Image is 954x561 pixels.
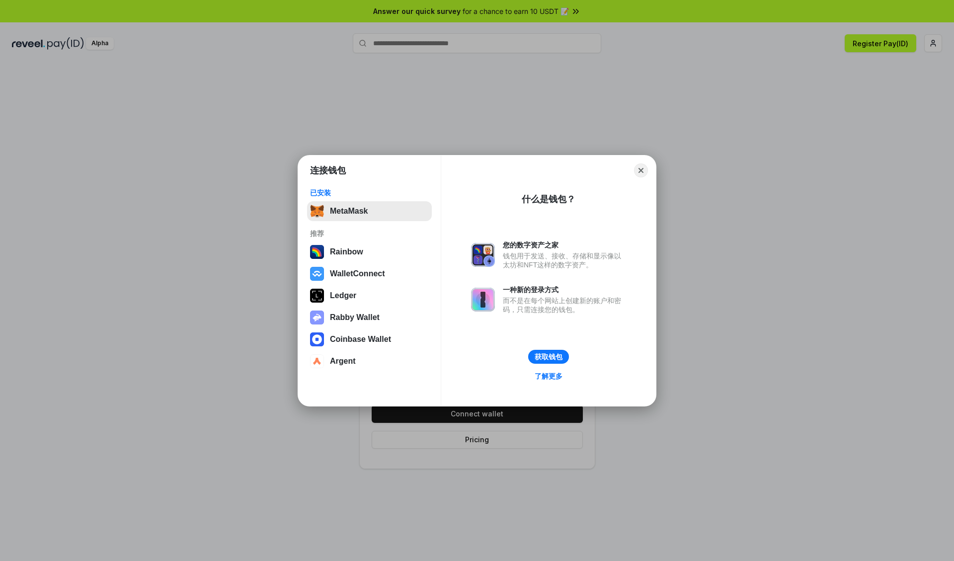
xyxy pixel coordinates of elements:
[310,311,324,324] img: svg+xml,%3Csvg%20xmlns%3D%22http%3A%2F%2Fwww.w3.org%2F2000%2Fsvg%22%20fill%3D%22none%22%20viewBox...
[330,335,391,344] div: Coinbase Wallet
[310,229,429,238] div: 推荐
[310,188,429,197] div: 已安装
[310,289,324,303] img: svg+xml,%3Csvg%20xmlns%3D%22http%3A%2F%2Fwww.w3.org%2F2000%2Fsvg%22%20width%3D%2228%22%20height%3...
[535,352,562,361] div: 获取钱包
[310,354,324,368] img: svg+xml,%3Csvg%20width%3D%2228%22%20height%3D%2228%22%20viewBox%3D%220%200%2028%2028%22%20fill%3D...
[330,207,368,216] div: MetaMask
[310,164,346,176] h1: 连接钱包
[310,267,324,281] img: svg+xml,%3Csvg%20width%3D%2228%22%20height%3D%2228%22%20viewBox%3D%220%200%2028%2028%22%20fill%3D...
[535,372,562,381] div: 了解更多
[503,285,626,294] div: 一种新的登录方式
[310,204,324,218] img: svg+xml,%3Csvg%20fill%3D%22none%22%20height%3D%2233%22%20viewBox%3D%220%200%2035%2033%22%20width%...
[330,313,380,322] div: Rabby Wallet
[307,286,432,306] button: Ledger
[503,240,626,249] div: 您的数字资产之家
[503,296,626,314] div: 而不是在每个网站上创建新的账户和密码，只需连接您的钱包。
[307,308,432,327] button: Rabby Wallet
[330,269,385,278] div: WalletConnect
[330,357,356,366] div: Argent
[529,370,568,383] a: 了解更多
[503,251,626,269] div: 钱包用于发送、接收、存储和显示像以太坊和NFT这样的数字资产。
[471,288,495,312] img: svg+xml,%3Csvg%20xmlns%3D%22http%3A%2F%2Fwww.w3.org%2F2000%2Fsvg%22%20fill%3D%22none%22%20viewBox...
[310,245,324,259] img: svg+xml,%3Csvg%20width%3D%22120%22%20height%3D%22120%22%20viewBox%3D%220%200%20120%20120%22%20fil...
[634,163,648,177] button: Close
[471,243,495,267] img: svg+xml,%3Csvg%20xmlns%3D%22http%3A%2F%2Fwww.w3.org%2F2000%2Fsvg%22%20fill%3D%22none%22%20viewBox...
[528,350,569,364] button: 获取钱包
[310,332,324,346] img: svg+xml,%3Csvg%20width%3D%2228%22%20height%3D%2228%22%20viewBox%3D%220%200%2028%2028%22%20fill%3D...
[522,193,575,205] div: 什么是钱包？
[307,351,432,371] button: Argent
[330,291,356,300] div: Ledger
[307,264,432,284] button: WalletConnect
[307,242,432,262] button: Rainbow
[307,329,432,349] button: Coinbase Wallet
[330,247,363,256] div: Rainbow
[307,201,432,221] button: MetaMask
